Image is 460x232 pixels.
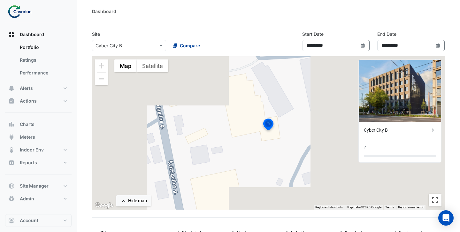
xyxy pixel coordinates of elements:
[360,43,366,48] fa-icon: Select Date
[20,134,35,140] span: Meters
[5,192,72,205] button: Admin
[359,60,441,122] img: Cyber City B
[385,205,394,209] a: Terms (opens in new tab)
[92,8,116,15] div: Dashboard
[20,85,33,91] span: Alerts
[5,214,72,227] button: Account
[137,59,168,72] button: Show satellite imagery
[5,28,72,41] button: Dashboard
[8,121,15,128] app-icon: Charts
[15,66,72,79] a: Performance
[347,205,381,209] span: Map data ©2025 Google
[92,31,100,37] label: Site
[364,127,430,134] div: Cyber City B
[5,131,72,143] button: Meters
[5,82,72,95] button: Alerts
[20,159,37,166] span: Reports
[8,98,15,104] app-icon: Actions
[20,183,49,189] span: Site Manager
[8,147,15,153] app-icon: Indoor Env
[94,201,115,210] img: Google
[20,196,34,202] span: Admin
[5,143,72,156] button: Indoor Env
[95,59,108,72] button: Zoom in
[5,41,72,82] div: Dashboard
[302,31,324,37] label: Start Date
[20,147,44,153] span: Indoor Env
[315,205,343,210] button: Keyboard shortcuts
[20,217,38,224] span: Account
[435,43,441,48] fa-icon: Select Date
[8,31,15,38] app-icon: Dashboard
[169,40,204,51] button: Compare
[8,196,15,202] app-icon: Admin
[180,42,200,49] span: Compare
[95,73,108,85] button: Zoom out
[438,210,454,226] div: Open Intercom Messenger
[5,156,72,169] button: Reports
[20,98,37,104] span: Actions
[364,144,366,151] div: ?
[114,59,137,72] button: Show street map
[8,183,15,189] app-icon: Site Manager
[8,5,36,18] img: Company Logo
[5,118,72,131] button: Charts
[116,195,151,206] button: Hide map
[8,85,15,91] app-icon: Alerts
[128,197,147,204] div: Hide map
[20,31,44,38] span: Dashboard
[5,180,72,192] button: Site Manager
[94,201,115,210] a: Open this area in Google Maps (opens a new window)
[261,118,275,133] img: site-pin-selected.svg
[15,41,72,54] a: Portfolio
[5,95,72,107] button: Actions
[8,159,15,166] app-icon: Reports
[15,54,72,66] a: Ratings
[8,134,15,140] app-icon: Meters
[429,194,441,206] button: Toggle fullscreen view
[377,31,396,37] label: End Date
[398,205,424,209] a: Report a map error
[20,121,34,128] span: Charts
